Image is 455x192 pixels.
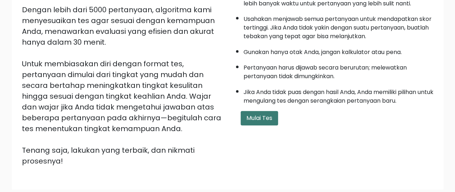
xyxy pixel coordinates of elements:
font: Usahakan menjawab semua pertanyaan untuk mendapatkan skor tertinggi. Jika Anda tidak yakin dengan... [244,15,432,40]
font: Untuk membiasakan diri dengan format tes, pertanyaan dimulai dari tingkat yang mudah dan secara b... [22,59,221,134]
font: Pertanyaan harus dijawab secara berurutan; melewatkan pertanyaan tidak dimungkinkan. [244,63,407,80]
font: Gunakan hanya otak Anda, jangan kalkulator atau pena. [244,48,402,56]
button: Mulai Tes [241,111,278,125]
font: Dengan lebih dari 5000 pertanyaan, algoritma kami menyesuaikan tes agar sesuai dengan kemampuan A... [22,5,215,47]
font: Mulai Tes [246,114,272,122]
font: Tenang saja, lakukan yang terbaik, dan nikmati prosesnya! [22,145,195,166]
font: Jika Anda tidak puas dengan hasil Anda, Anda memiliki pilihan untuk mengulang tes dengan serangka... [244,88,433,105]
